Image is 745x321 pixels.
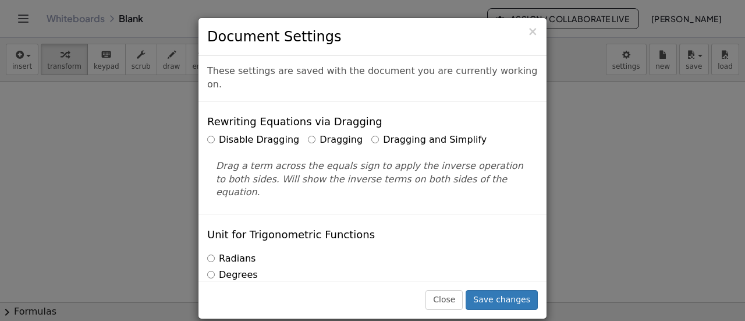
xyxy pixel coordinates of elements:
[527,26,538,38] button: Close
[207,271,215,278] input: Degrees
[308,133,363,147] label: Dragging
[207,269,258,282] label: Degrees
[207,229,375,241] h4: Unit for Trigonometric Functions
[216,160,529,200] p: Drag a term across the equals sign to apply the inverse operation to both sides. Will show the in...
[198,56,547,101] div: These settings are saved with the document you are currently working on.
[308,136,315,143] input: Dragging
[207,133,299,147] label: Disable Dragging
[527,24,538,38] span: ×
[207,27,538,47] h3: Document Settings
[207,116,382,128] h4: Rewriting Equations via Dragging
[371,133,487,147] label: Dragging and Simplify
[207,255,215,262] input: Radians
[207,252,256,266] label: Radians
[207,136,215,143] input: Disable Dragging
[425,290,463,310] button: Close
[371,136,379,143] input: Dragging and Simplify
[466,290,538,310] button: Save changes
